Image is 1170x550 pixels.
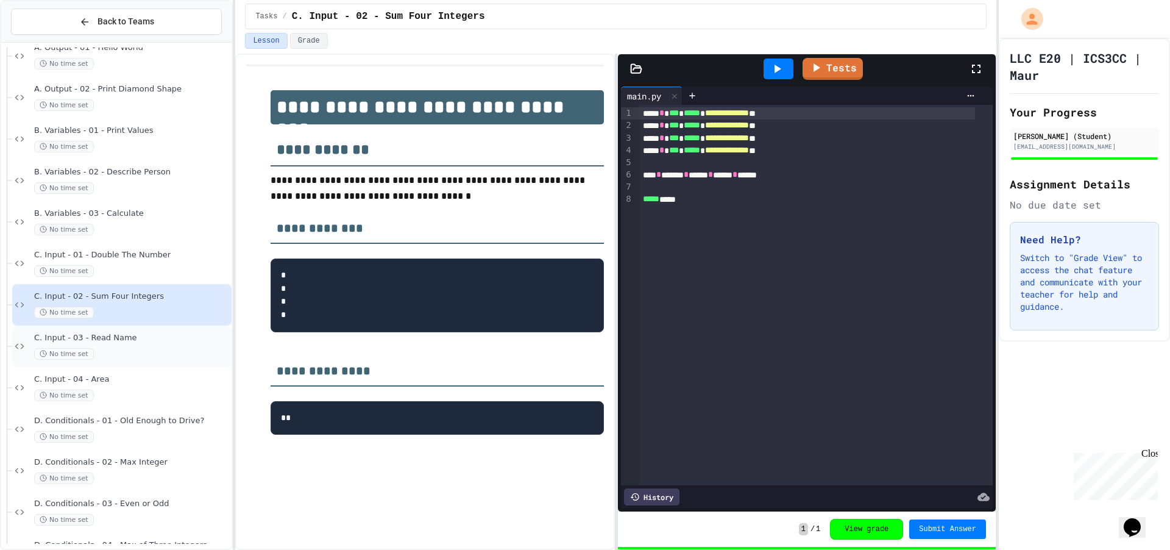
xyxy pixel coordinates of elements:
[34,99,94,111] span: No time set
[621,107,633,120] div: 1
[34,348,94,360] span: No time set
[621,120,633,132] div: 2
[1020,252,1149,313] p: Switch to "Grade View" to access the chat feature and communicate with your teacher for help and ...
[803,58,863,80] a: Tests
[34,374,229,385] span: C. Input - 04 - Area
[290,33,328,49] button: Grade
[282,12,286,21] span: /
[34,457,229,468] span: D. Conditionals - 02 - Max Integer
[1010,104,1159,121] h2: Your Progress
[97,15,154,28] span: Back to Teams
[621,132,633,145] div: 3
[5,5,84,77] div: Chat with us now!Close
[34,209,229,219] span: B. Variables - 03 - Calculate
[621,157,633,169] div: 5
[909,520,986,539] button: Submit Answer
[34,182,94,194] span: No time set
[621,169,633,181] div: 6
[919,524,976,534] span: Submit Answer
[621,145,633,157] div: 4
[621,193,633,205] div: 8
[1069,448,1158,500] iframe: chat widget
[34,473,94,484] span: No time set
[1013,142,1155,151] div: [EMAIL_ADDRESS][DOMAIN_NAME]
[1020,232,1149,247] h3: Need Help?
[1010,198,1159,212] div: No due date set
[34,141,94,152] span: No time set
[11,9,222,35] button: Back to Teams
[34,307,94,318] span: No time set
[816,524,820,534] span: 1
[621,87,682,105] div: main.py
[34,126,229,136] span: B. Variables - 01 - Print Values
[1009,5,1046,33] div: My Account
[34,416,229,426] span: D. Conditionals - 01 - Old Enough to Drive?
[1010,49,1159,84] h1: LLC E20 | ICS3CC | Maur
[245,33,287,49] button: Lesson
[34,514,94,526] span: No time set
[799,523,808,535] span: 1
[34,390,94,401] span: No time set
[34,43,229,53] span: A. Output - 01 - Hello World
[34,84,229,95] span: A. Output - 02 - Print Diamond Shape
[292,9,485,24] span: C. Input - 02 - Sum Four Integers
[1119,501,1158,538] iframe: chat widget
[621,181,633,193] div: 7
[34,224,94,235] span: No time set
[34,291,229,302] span: C. Input - 02 - Sum Four Integers
[255,12,277,21] span: Tasks
[830,519,903,540] button: View grade
[34,499,229,509] span: D. Conditionals - 03 - Even or Odd
[34,167,229,177] span: B. Variables - 02 - Describe Person
[34,250,229,260] span: C. Input - 01 - Double The Number
[1010,176,1159,193] h2: Assignment Details
[34,431,94,443] span: No time set
[624,488,679,505] div: History
[34,333,229,343] span: C. Input - 03 - Read Name
[810,524,815,534] span: /
[34,58,94,70] span: No time set
[621,90,667,102] div: main.py
[1013,130,1155,141] div: [PERSON_NAME] (Student)
[34,265,94,277] span: No time set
